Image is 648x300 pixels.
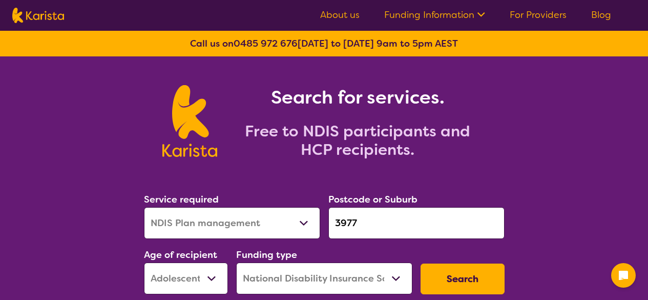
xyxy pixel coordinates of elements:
[236,249,297,261] label: Funding type
[162,85,217,157] img: Karista logo
[190,37,458,50] b: Call us on [DATE] to [DATE] 9am to 5pm AEST
[421,264,505,294] button: Search
[384,9,485,21] a: Funding Information
[144,193,219,206] label: Service required
[320,9,360,21] a: About us
[229,122,486,159] h2: Free to NDIS participants and HCP recipients.
[12,8,64,23] img: Karista logo
[510,9,567,21] a: For Providers
[328,193,417,206] label: Postcode or Suburb
[229,85,486,110] h1: Search for services.
[144,249,217,261] label: Age of recipient
[234,37,298,50] a: 0485 972 676
[591,9,611,21] a: Blog
[328,207,505,239] input: Type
